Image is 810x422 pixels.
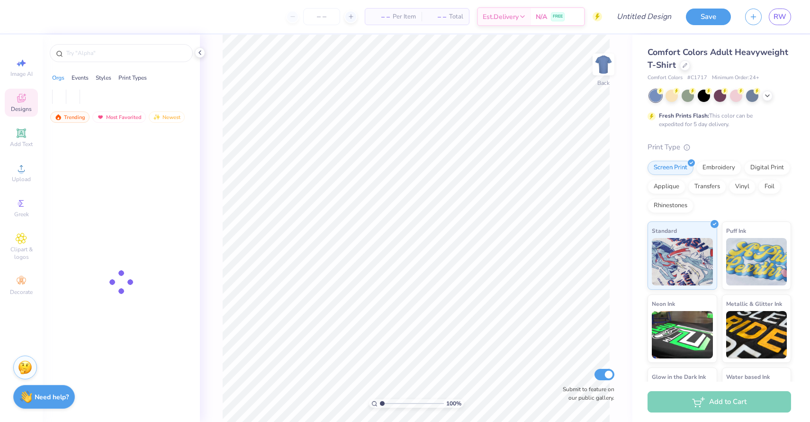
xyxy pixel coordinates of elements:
span: N/A [536,12,547,22]
img: trending.gif [54,114,62,120]
a: RW [769,9,791,25]
input: Try "Alpha" [65,48,187,58]
span: Metallic & Glitter Ink [726,299,782,309]
span: Add Text [10,140,33,148]
span: Comfort Colors Adult Heavyweight T-Shirt [648,46,788,71]
span: Upload [12,175,31,183]
div: Events [72,73,89,82]
span: FREE [553,13,563,20]
span: – – [371,12,390,22]
strong: Fresh Prints Flash: [659,112,709,119]
span: Clipart & logos [5,246,38,261]
img: most_fav.gif [97,114,104,120]
div: Styles [96,73,111,82]
img: Back [594,55,613,74]
span: RW [774,11,786,22]
span: Per Item [393,12,416,22]
span: Image AI [10,70,33,78]
div: Rhinestones [648,199,693,213]
img: Puff Ink [726,238,787,285]
span: – – [427,12,446,22]
span: 100 % [446,399,461,408]
span: Greek [14,211,29,218]
span: Designs [11,105,32,113]
div: Applique [648,180,685,194]
img: Newest.gif [153,114,161,120]
div: Back [597,79,610,87]
span: Neon Ink [652,299,675,309]
div: Most Favorited [92,111,146,123]
img: Neon Ink [652,311,713,358]
span: Puff Ink [726,226,746,236]
input: Untitled Design [609,7,679,26]
div: Newest [149,111,185,123]
div: Digital Print [744,161,790,175]
span: Minimum Order: 24 + [712,74,759,82]
div: Trending [50,111,90,123]
div: Transfers [688,180,726,194]
label: Submit to feature on our public gallery. [558,385,614,402]
div: Print Types [118,73,147,82]
div: Screen Print [648,161,693,175]
img: Standard [652,238,713,285]
input: – – [303,8,340,25]
div: Vinyl [729,180,756,194]
strong: Need help? [35,393,69,402]
button: Save [686,9,731,25]
span: Water based Ink [726,372,770,382]
div: Print Type [648,142,791,153]
span: Glow in the Dark Ink [652,372,706,382]
span: Decorate [10,288,33,296]
img: Metallic & Glitter Ink [726,311,787,358]
span: Total [449,12,463,22]
span: # C1717 [687,74,707,82]
div: Foil [758,180,781,194]
div: This color can be expedited for 5 day delivery. [659,111,775,128]
span: Standard [652,226,677,236]
div: Embroidery [696,161,741,175]
span: Comfort Colors [648,74,683,82]
div: Orgs [52,73,64,82]
span: Est. Delivery [483,12,519,22]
